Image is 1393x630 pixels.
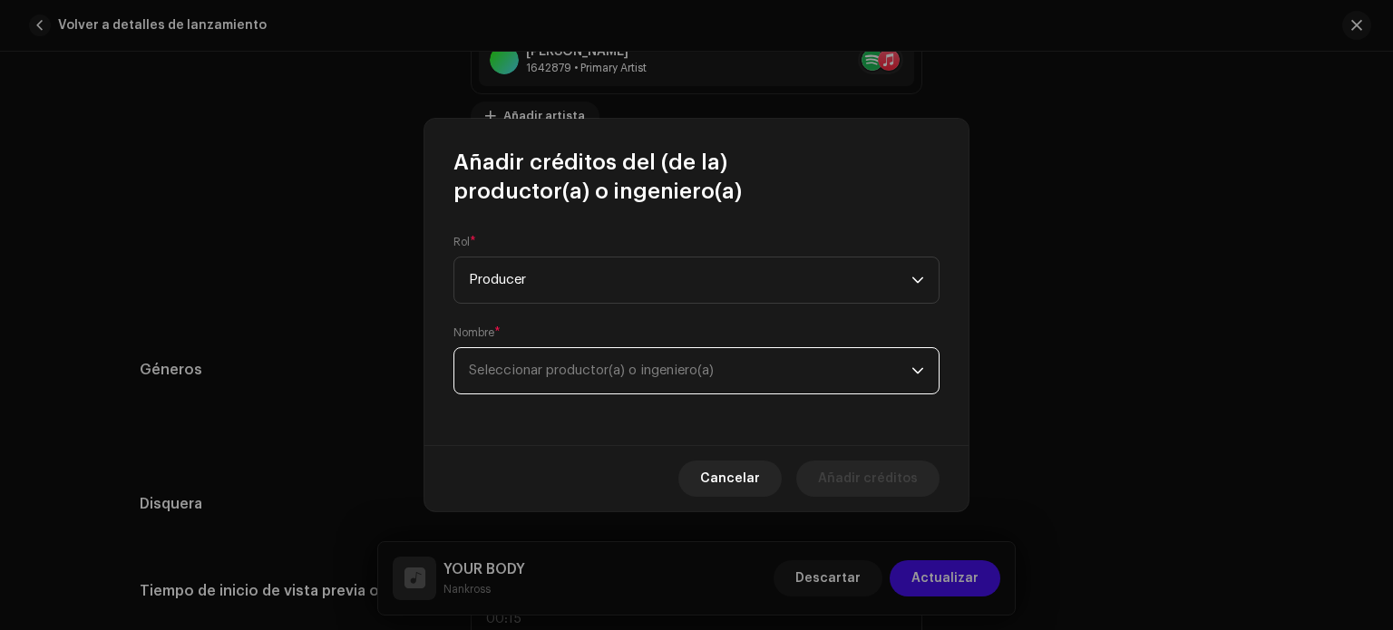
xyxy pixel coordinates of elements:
[818,460,918,497] span: Añadir créditos
[911,348,924,393] div: dropdown trigger
[453,148,940,206] span: Añadir créditos del (de la) productor(a) o ingeniero(a)
[700,460,760,497] span: Cancelar
[796,460,940,497] button: Añadir créditos
[678,460,782,497] button: Cancelar
[911,257,924,303] div: dropdown trigger
[453,325,501,340] label: Nombre
[453,235,476,249] label: Rol
[469,363,714,377] span: Seleccionar productor(a) o ingeniero(a)
[469,348,911,393] span: Seleccionar productor(a) o ingeniero(a)
[469,257,911,303] span: Producer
